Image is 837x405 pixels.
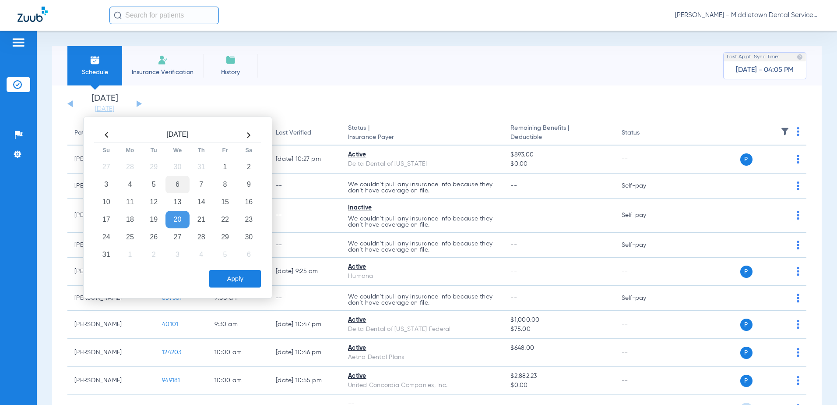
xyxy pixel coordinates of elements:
[615,258,674,286] td: --
[209,270,261,288] button: Apply
[510,372,607,381] span: $2,882.23
[740,375,753,387] span: P
[615,286,674,311] td: Self-pay
[269,174,341,199] td: --
[114,11,122,19] img: Search Icon
[348,353,496,362] div: Aetna Dental Plans
[793,363,837,405] iframe: Chat Widget
[797,181,799,190] img: group-dot-blue.svg
[269,311,341,339] td: [DATE] 10:47 PM
[18,7,48,22] img: Zuub Logo
[740,347,753,359] span: P
[615,367,674,395] td: --
[615,146,674,174] td: --
[510,353,607,362] span: --
[510,325,607,334] span: $75.00
[162,321,178,327] span: 40101
[348,160,496,169] div: Delta Dental of [US_STATE]
[269,199,341,233] td: --
[348,216,496,228] p: We couldn’t pull any insurance info because they don’t have coverage on file.
[615,311,674,339] td: --
[615,199,674,233] td: Self-pay
[269,258,341,286] td: [DATE] 9:25 AM
[615,174,674,199] td: Self-pay
[109,7,219,24] input: Search for patients
[510,381,607,390] span: $0.00
[797,294,799,302] img: group-dot-blue.svg
[510,242,517,248] span: --
[797,155,799,163] img: group-dot-blue.svg
[510,344,607,353] span: $648.00
[348,381,496,390] div: United Concordia Companies, Inc.
[797,54,803,60] img: last sync help info
[348,241,496,253] p: We couldn’t pull any insurance info because they don’t have coverage on file.
[510,295,517,301] span: --
[207,339,269,367] td: 10:00 AM
[269,339,341,367] td: [DATE] 10:46 PM
[207,367,269,395] td: 10:00 AM
[162,349,182,355] span: 124203
[503,121,614,146] th: Remaining Benefits |
[78,105,131,114] a: [DATE]
[615,339,674,367] td: --
[510,268,517,274] span: --
[118,128,237,142] th: [DATE]
[797,348,799,357] img: group-dot-blue.svg
[207,311,269,339] td: 9:30 AM
[510,316,607,325] span: $1,000.00
[615,121,674,146] th: Status
[615,233,674,258] td: Self-pay
[797,241,799,249] img: group-dot-blue.svg
[797,211,799,220] img: group-dot-blue.svg
[348,181,496,194] p: We couldn’t pull any insurance info because they don’t have coverage on file.
[348,272,496,281] div: Humana
[510,133,607,142] span: Deductible
[510,212,517,218] span: --
[781,127,789,136] img: filter.svg
[67,367,155,395] td: [PERSON_NAME]
[74,68,116,77] span: Schedule
[269,146,341,174] td: [DATE] 10:27 PM
[740,153,753,166] span: P
[269,233,341,258] td: --
[797,267,799,276] img: group-dot-blue.svg
[276,128,311,138] div: Last Verified
[736,66,794,75] span: [DATE] - 04:05 PM
[675,11,819,20] span: [PERSON_NAME] - Middletown Dental Services
[797,320,799,329] img: group-dot-blue.svg
[510,183,517,189] span: --
[158,55,168,65] img: Manual Insurance Verification
[740,319,753,331] span: P
[348,150,496,160] div: Active
[162,377,180,384] span: 949181
[348,316,496,325] div: Active
[74,128,113,138] div: Patient Name
[348,133,496,142] span: Insurance Payer
[74,128,148,138] div: Patient Name
[348,294,496,306] p: We couldn’t pull any insurance info because they don’t have coverage on file.
[67,311,155,339] td: [PERSON_NAME]
[269,367,341,395] td: [DATE] 10:55 PM
[341,121,503,146] th: Status |
[510,160,607,169] span: $0.00
[90,55,100,65] img: Schedule
[276,128,334,138] div: Last Verified
[269,286,341,311] td: --
[67,339,155,367] td: [PERSON_NAME]
[510,150,607,160] span: $893.00
[797,127,799,136] img: group-dot-blue.svg
[11,37,25,48] img: hamburger-icon
[129,68,197,77] span: Insurance Verification
[78,94,131,114] li: [DATE]
[210,68,251,77] span: History
[225,55,236,65] img: History
[162,295,182,301] span: 857301
[740,266,753,278] span: P
[727,53,779,61] span: Last Appt. Sync Time:
[348,203,496,213] div: Inactive
[348,372,496,381] div: Active
[348,325,496,334] div: Delta Dental of [US_STATE] Federal
[348,344,496,353] div: Active
[348,263,496,272] div: Active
